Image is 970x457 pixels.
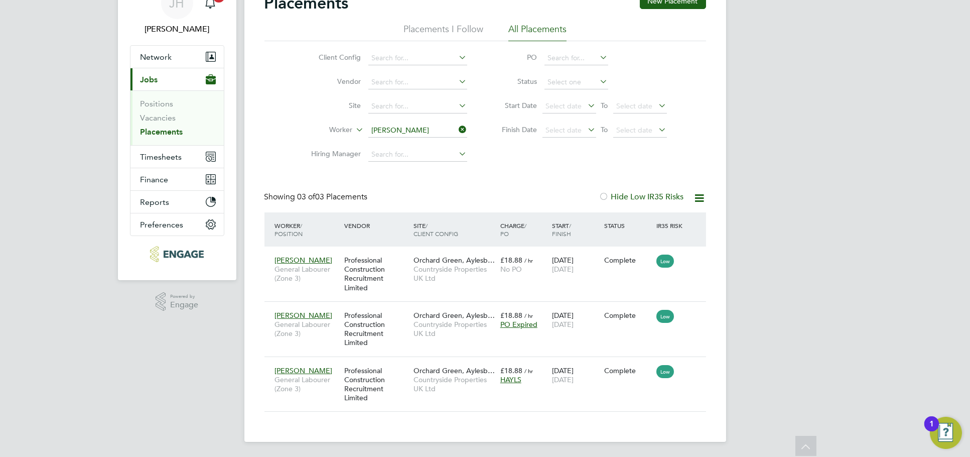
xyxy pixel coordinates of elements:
span: Select date [617,101,653,110]
div: Professional Construction Recruitment Limited [342,251,411,297]
button: Reports [130,191,224,213]
a: Placements [141,127,183,137]
div: 1 [929,424,934,437]
div: Charge [498,216,550,243]
label: Hide Low IR35 Risks [599,192,684,202]
span: Orchard Green, Aylesb… [413,256,495,265]
a: [PERSON_NAME]General Labourer (Zone 3)Professional Construction Recruitment LimitedOrchard Green,... [272,361,706,369]
button: Open Resource Center, 1 new notification [930,417,962,449]
a: [PERSON_NAME]General Labourer (Zone 3)Professional Construction Recruitment LimitedOrchard Green,... [272,305,706,314]
span: Powered by [170,292,198,301]
button: Finance [130,168,224,190]
span: / Position [275,221,303,238]
input: Search for... [368,75,467,89]
img: pcrnet-logo-retina.png [150,246,204,262]
span: Select date [546,101,582,110]
span: To [598,123,611,136]
div: Site [411,216,498,243]
input: Search for... [368,51,467,65]
span: Jobs [141,75,158,84]
span: [PERSON_NAME] [275,256,333,265]
label: Site [304,101,361,110]
span: Low [656,310,674,323]
div: Complete [604,311,651,320]
span: [DATE] [552,265,574,274]
a: Go to home page [130,246,224,262]
a: Powered byEngage [156,292,198,311]
div: Showing [264,192,370,202]
span: Select date [546,126,582,135]
label: Hiring Manager [304,149,361,158]
a: Positions [141,99,174,108]
span: To [598,99,611,112]
div: Professional Construction Recruitment Limited [342,306,411,353]
div: IR35 Risk [654,216,688,235]
span: Orchard Green, Aylesb… [413,366,495,375]
button: Network [130,46,224,68]
span: / PO [500,221,526,238]
button: Jobs [130,68,224,90]
span: £18.88 [500,366,522,375]
label: Start Date [492,101,537,110]
span: Reports [141,197,170,207]
span: / hr [524,312,533,319]
div: [DATE] [549,306,602,334]
a: Vacancies [141,113,176,123]
span: Orchard Green, Aylesb… [413,311,495,320]
li: Placements I Follow [403,23,483,41]
input: Search for... [368,99,467,113]
span: Timesheets [141,152,182,162]
span: / Finish [552,221,571,238]
span: Countryside Properties UK Ltd [413,320,495,338]
span: Low [656,255,674,268]
div: Worker [272,216,342,243]
span: PO Expired [500,320,537,329]
span: [DATE] [552,375,574,384]
span: General Labourer (Zone 3) [275,265,339,283]
span: Select date [617,126,653,135]
span: Finance [141,175,169,184]
div: Jobs [130,90,224,145]
span: Engage [170,301,198,309]
label: Client Config [304,53,361,62]
span: / hr [524,367,533,375]
li: All Placements [508,23,567,41]
span: General Labourer (Zone 3) [275,320,339,338]
span: Countryside Properties UK Ltd [413,265,495,283]
span: Countryside Properties UK Ltd [413,375,495,393]
a: [PERSON_NAME]General Labourer (Zone 3)Professional Construction Recruitment LimitedOrchard Green,... [272,250,706,259]
label: Status [492,77,537,86]
span: General Labourer (Zone 3) [275,375,339,393]
input: Search for... [368,148,467,162]
div: Status [602,216,654,235]
span: No PO [500,265,522,274]
label: Worker [295,125,353,135]
div: Vendor [342,216,411,235]
span: 03 of [298,192,316,202]
span: £18.88 [500,256,522,265]
span: / Client Config [413,221,458,238]
span: Jess Hogan [130,23,224,35]
span: Network [141,52,172,62]
span: / hr [524,257,533,264]
input: Select one [544,75,608,89]
input: Search for... [368,124,467,138]
span: [PERSON_NAME] [275,366,333,375]
div: Professional Construction Recruitment Limited [342,361,411,408]
span: HAYLS [500,375,521,384]
input: Search for... [544,51,608,65]
span: [DATE] [552,320,574,329]
label: PO [492,53,537,62]
span: £18.88 [500,311,522,320]
span: 03 Placements [298,192,368,202]
div: Complete [604,256,651,265]
span: [PERSON_NAME] [275,311,333,320]
label: Finish Date [492,125,537,134]
div: [DATE] [549,251,602,279]
button: Timesheets [130,146,224,168]
div: [DATE] [549,361,602,389]
span: Low [656,365,674,378]
label: Vendor [304,77,361,86]
span: Preferences [141,220,184,230]
div: Start [549,216,602,243]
